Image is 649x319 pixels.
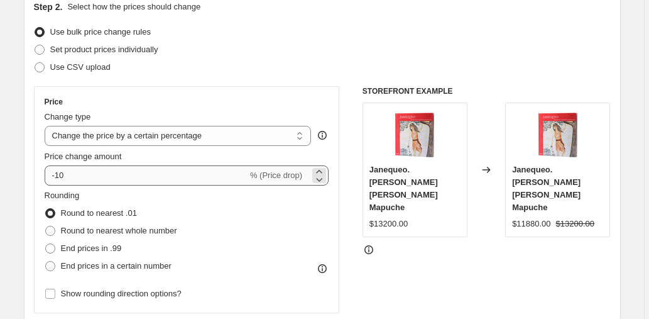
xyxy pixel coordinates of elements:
p: Select how the prices should change [67,1,200,13]
span: Use CSV upload [50,62,111,72]
strike: $13200.00 [556,218,594,230]
img: Janequeo_80x.jpg [390,109,440,160]
span: Rounding [45,191,80,200]
span: Change type [45,112,91,121]
span: Price change amount [45,152,122,161]
span: Set product prices individually [50,45,158,54]
div: help [316,129,329,142]
span: End prices in .99 [61,243,122,253]
img: Janequeo_80x.jpg [533,109,583,160]
div: $11880.00 [512,218,550,230]
span: Janequeo. [PERSON_NAME] [PERSON_NAME] Mapuche [512,165,581,212]
span: Round to nearest whole number [61,226,177,235]
span: Janequeo. [PERSON_NAME] [PERSON_NAME] Mapuche [369,165,438,212]
h3: Price [45,97,63,107]
span: Show rounding direction options? [61,289,182,298]
div: $13200.00 [369,218,408,230]
h6: STOREFRONT EXAMPLE [363,86,611,96]
input: -15 [45,165,248,186]
span: Use bulk price change rules [50,27,151,36]
span: End prices in a certain number [61,261,172,271]
span: Round to nearest .01 [61,208,137,218]
span: % (Price drop) [250,171,302,180]
h2: Step 2. [34,1,63,13]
